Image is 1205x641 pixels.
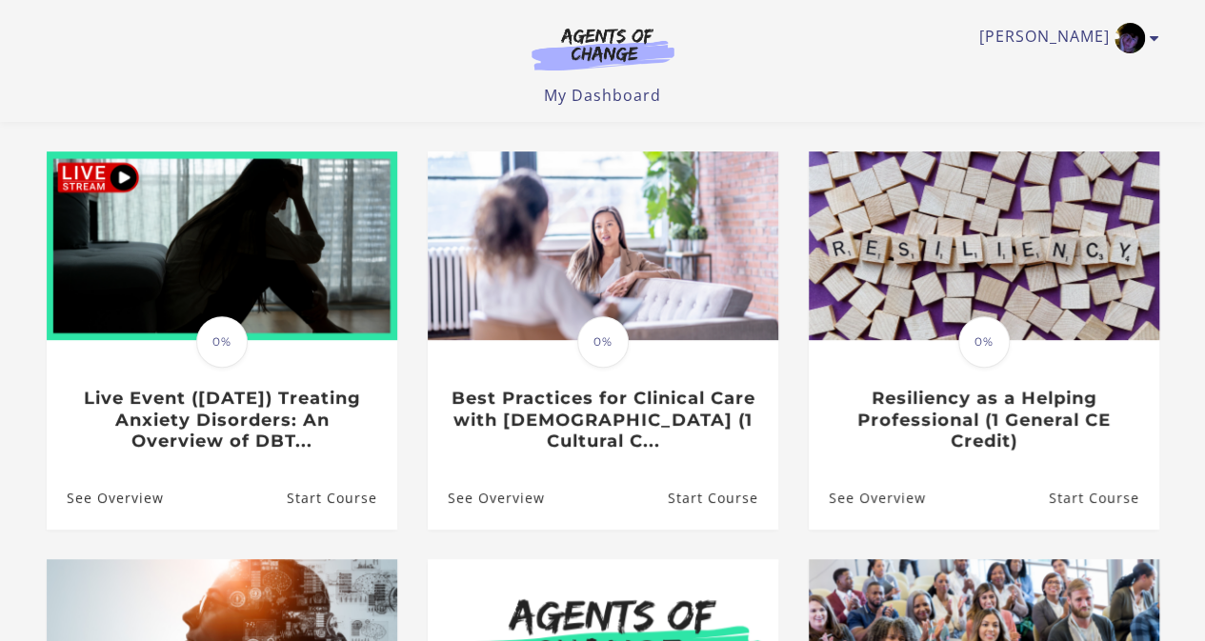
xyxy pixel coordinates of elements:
span: 0% [577,316,629,368]
a: Live Event (8/22/25) Treating Anxiety Disorders: An Overview of DBT...: See Overview [47,467,164,529]
span: 0% [958,316,1010,368]
h3: Best Practices for Clinical Care with [DEMOGRAPHIC_DATA] (1 Cultural C... [448,388,757,452]
img: Agents of Change Logo [512,27,694,70]
span: 0% [196,316,248,368]
h3: Resiliency as a Helping Professional (1 General CE Credit) [829,388,1138,452]
a: Resiliency as a Helping Professional (1 General CE Credit): Resume Course [1048,467,1158,529]
h3: Live Event ([DATE]) Treating Anxiety Disorders: An Overview of DBT... [67,388,376,452]
a: Resiliency as a Helping Professional (1 General CE Credit): See Overview [809,467,926,529]
a: Live Event (8/22/25) Treating Anxiety Disorders: An Overview of DBT...: Resume Course [286,467,396,529]
a: Toggle menu [979,23,1150,53]
a: My Dashboard [544,85,661,106]
a: Best Practices for Clinical Care with Asian Americans (1 Cultural C...: Resume Course [667,467,777,529]
a: Best Practices for Clinical Care with Asian Americans (1 Cultural C...: See Overview [428,467,545,529]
